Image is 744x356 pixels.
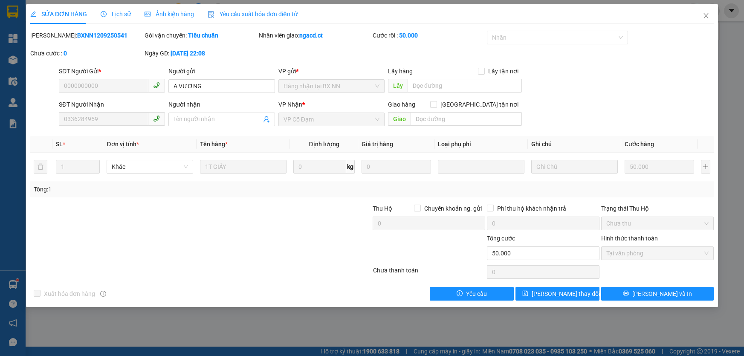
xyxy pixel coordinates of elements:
span: Yêu cầu xuất hóa đơn điện tử [208,11,298,17]
button: plus [701,160,710,174]
div: Cước rồi : [373,31,485,40]
div: Gói vận chuyển: [145,31,257,40]
input: Dọc đường [408,79,522,93]
span: Phí thu hộ khách nhận trả [494,204,570,213]
span: picture [145,11,151,17]
img: icon [208,11,214,18]
span: Xuất hóa đơn hàng [41,289,98,298]
div: Người gửi [168,67,275,76]
span: Chuyển khoản ng. gửi [421,204,485,213]
button: save[PERSON_NAME] thay đổi [515,287,599,301]
b: [DATE] 22:08 [171,50,205,57]
div: Nhân viên giao: [259,31,371,40]
span: edit [30,11,36,17]
span: Giao [388,112,411,126]
label: Hình thức thanh toán [601,235,658,242]
b: 50.000 [399,32,418,39]
span: Đơn vị tính [107,141,139,148]
span: [GEOGRAPHIC_DATA] tận nơi [437,100,522,109]
span: Tại văn phòng [606,247,709,260]
span: Yêu cầu [466,289,487,298]
div: SĐT Người Gửi [59,67,165,76]
span: phone [153,82,160,89]
span: Định lượng [309,141,339,148]
div: Tổng: 1 [34,185,287,194]
span: printer [623,290,629,297]
span: Giá trị hàng [362,141,393,148]
b: ngacd.ct [299,32,323,39]
span: user-add [263,116,270,123]
b: BXNN1209250541 [77,32,127,39]
b: Tiêu chuẩn [188,32,218,39]
button: Close [694,4,718,28]
span: Hàng nhận tại BX NN [284,80,379,93]
span: Lấy tận nơi [485,67,522,76]
span: [PERSON_NAME] và In [632,289,692,298]
button: printer[PERSON_NAME] và In [601,287,714,301]
span: SỬA ĐƠN HÀNG [30,11,87,17]
span: Lấy hàng [388,68,413,75]
span: VP Nhận [278,101,302,108]
div: Chưa cước : [30,49,143,58]
span: info-circle [100,291,106,297]
span: Khác [112,160,188,173]
div: Người nhận [168,100,275,109]
span: Lấy [388,79,408,93]
span: clock-circle [101,11,107,17]
span: SL [56,141,63,148]
th: Loại phụ phí [434,136,528,153]
span: Chưa thu [606,217,709,230]
input: Dọc đường [411,112,522,126]
div: Ngày GD: [145,49,257,58]
span: Giao hàng [388,101,415,108]
span: VP Cổ Đạm [284,113,379,126]
span: save [522,290,528,297]
span: close [703,12,709,19]
input: VD: Bàn, Ghế [200,160,287,174]
span: Ảnh kiện hàng [145,11,194,17]
div: Trạng thái Thu Hộ [601,204,714,213]
th: Ghi chú [528,136,621,153]
span: Tên hàng [200,141,228,148]
span: kg [346,160,355,174]
input: Ghi Chú [531,160,618,174]
div: SĐT Người Nhận [59,100,165,109]
button: delete [34,160,47,174]
span: [PERSON_NAME] thay đổi [532,289,600,298]
input: 0 [362,160,431,174]
b: 0 [64,50,67,57]
button: exclamation-circleYêu cầu [430,287,514,301]
span: Tổng cước [487,235,515,242]
div: [PERSON_NAME]: [30,31,143,40]
input: 0 [625,160,694,174]
span: Cước hàng [625,141,654,148]
span: Lịch sử [101,11,131,17]
div: VP gửi [278,67,385,76]
span: exclamation-circle [457,290,463,297]
div: Chưa thanh toán [372,266,486,281]
span: phone [153,115,160,122]
span: Thu Hộ [373,205,392,212]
